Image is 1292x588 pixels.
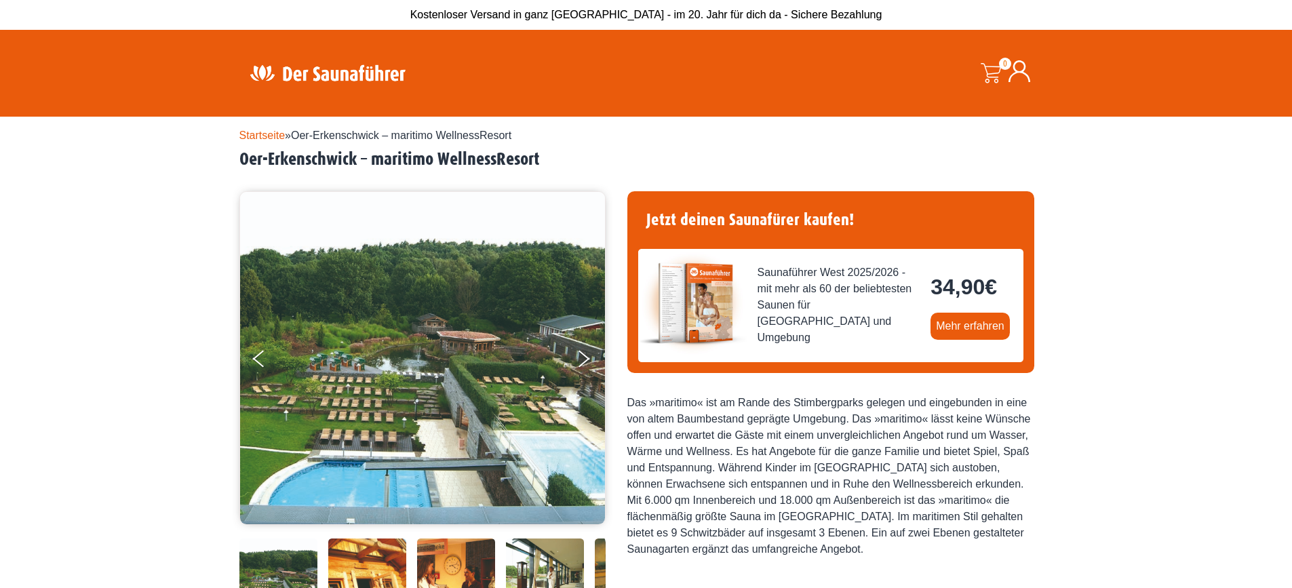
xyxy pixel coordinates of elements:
span: 0 [999,58,1011,70]
span: Saunaführer West 2025/2026 - mit mehr als 60 der beliebtesten Saunen für [GEOGRAPHIC_DATA] und Um... [758,264,920,346]
h2: Oer-Erkenschwick – maritimo WellnessResort [239,149,1053,170]
img: der-saunafuehrer-2025-west.jpg [638,249,747,357]
h4: Jetzt deinen Saunafürer kaufen! [638,202,1023,238]
a: Mehr erfahren [931,313,1010,340]
span: » [239,130,512,141]
span: € [985,275,997,299]
div: Das »maritimo« ist am Rande des Stimbergparks gelegen und eingebunden in eine von altem Baumbesta... [627,395,1034,557]
button: Next [576,345,610,378]
button: Previous [253,345,287,378]
a: Startseite [239,130,286,141]
bdi: 34,90 [931,275,997,299]
span: Kostenloser Versand in ganz [GEOGRAPHIC_DATA] - im 20. Jahr für dich da - Sichere Bezahlung [410,9,882,20]
span: Oer-Erkenschwick – maritimo WellnessResort [291,130,511,141]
